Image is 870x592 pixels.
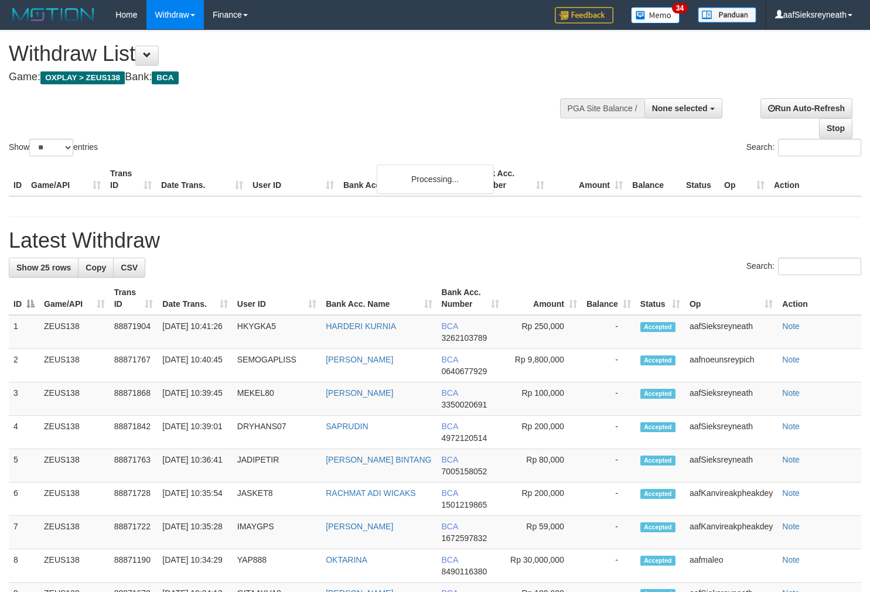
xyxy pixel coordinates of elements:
[504,382,582,416] td: Rp 100,000
[233,382,321,416] td: MEKEL80
[442,567,487,576] span: Copy 8490116380 to clipboard
[442,500,487,509] span: Copy 1501219865 to clipboard
[442,533,487,543] span: Copy 1672597832 to clipboard
[110,282,158,315] th: Trans ID: activate to sort column ascending
[685,483,777,516] td: aafKanvireakpheakdey
[29,139,73,156] select: Showentries
[158,416,232,449] td: [DATE] 10:39:01
[442,467,487,476] span: Copy 7005158052 to clipboard
[719,163,769,196] th: Op
[326,555,367,564] a: OKTARINA
[442,333,487,343] span: Copy 3262103789 to clipboard
[158,315,232,349] td: [DATE] 10:41:26
[9,42,568,66] h1: Withdraw List
[470,163,549,196] th: Bank Acc. Number
[504,315,582,349] td: Rp 250,000
[769,163,861,196] th: Action
[156,163,248,196] th: Date Trans.
[782,355,800,364] a: Note
[110,449,158,483] td: 88871763
[504,282,582,315] th: Amount: activate to sort column ascending
[233,549,321,583] td: YAP888
[9,315,39,349] td: 1
[9,416,39,449] td: 4
[782,488,800,498] a: Note
[782,555,800,564] a: Note
[110,516,158,549] td: 88871722
[442,367,487,376] span: Copy 0640677929 to clipboard
[110,349,158,382] td: 88871767
[26,163,105,196] th: Game/API
[672,3,688,13] span: 34
[158,516,232,549] td: [DATE] 10:35:28
[326,455,431,464] a: [PERSON_NAME] BINTANG
[233,349,321,382] td: SEMOGAPLISS
[110,416,158,449] td: 88871842
[504,516,582,549] td: Rp 59,000
[442,455,458,464] span: BCA
[39,516,110,549] td: ZEUS138
[9,516,39,549] td: 7
[9,229,861,252] h1: Latest Withdraw
[685,416,777,449] td: aafSieksreyneath
[582,282,636,315] th: Balance: activate to sort column ascending
[326,355,393,364] a: [PERSON_NAME]
[685,382,777,416] td: aafSieksreyneath
[233,516,321,549] td: IMAYGPS
[437,282,504,315] th: Bank Acc. Number: activate to sort column ascending
[158,449,232,483] td: [DATE] 10:36:41
[110,315,158,349] td: 88871904
[685,315,777,349] td: aafSieksreyneath
[560,98,644,118] div: PGA Site Balance /
[233,315,321,349] td: HKYGKA5
[681,163,719,196] th: Status
[326,388,393,398] a: [PERSON_NAME]
[326,488,416,498] a: RACHMAT ADI WICAKS
[233,416,321,449] td: DRYHANS07
[442,400,487,409] span: Copy 3350020691 to clipboard
[746,139,861,156] label: Search:
[442,522,458,531] span: BCA
[158,382,232,416] td: [DATE] 10:39:45
[778,258,861,275] input: Search:
[39,449,110,483] td: ZEUS138
[9,6,98,23] img: MOTION_logo.png
[248,163,339,196] th: User ID
[631,7,680,23] img: Button%20Memo.svg
[640,522,675,532] span: Accepted
[9,549,39,583] td: 8
[121,263,138,272] span: CSV
[640,422,675,432] span: Accepted
[819,118,852,138] a: Stop
[442,555,458,564] span: BCA
[39,349,110,382] td: ZEUS138
[582,449,636,483] td: -
[9,163,26,196] th: ID
[326,422,368,431] a: SAPRUDIN
[39,315,110,349] td: ZEUS138
[9,139,98,156] label: Show entries
[555,7,613,23] img: Feedback.jpg
[442,488,458,498] span: BCA
[9,483,39,516] td: 6
[78,258,114,278] a: Copy
[782,388,800,398] a: Note
[760,98,852,118] a: Run Auto-Refresh
[39,416,110,449] td: ZEUS138
[9,71,568,83] h4: Game: Bank:
[377,165,494,194] div: Processing...
[442,422,458,431] span: BCA
[504,483,582,516] td: Rp 200,000
[782,455,800,464] a: Note
[640,556,675,566] span: Accepted
[113,258,145,278] a: CSV
[685,349,777,382] td: aafnoeunsreypich
[326,522,393,531] a: [PERSON_NAME]
[582,549,636,583] td: -
[782,422,800,431] a: Note
[326,321,396,331] a: HARDERI KURNIA
[627,163,681,196] th: Balance
[9,382,39,416] td: 3
[9,449,39,483] td: 5
[636,282,685,315] th: Status: activate to sort column ascending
